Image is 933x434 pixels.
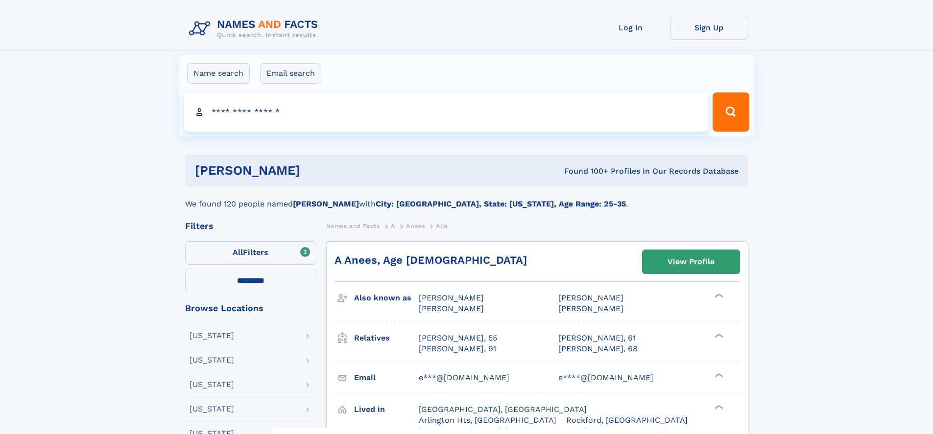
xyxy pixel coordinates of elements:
a: Sign Up [670,16,748,40]
span: Alia [436,223,448,229]
a: Names and Facts [326,220,380,232]
div: ❯ [712,372,724,378]
span: [PERSON_NAME] [419,293,484,302]
a: [PERSON_NAME], 68 [558,343,638,354]
span: [GEOGRAPHIC_DATA], [GEOGRAPHIC_DATA] [419,405,587,414]
div: Filters [185,222,316,230]
a: A [391,220,395,232]
div: We found 120 people named with . [185,186,748,210]
div: ❯ [712,404,724,410]
div: ❯ [712,293,724,299]
span: Rockford, [GEOGRAPHIC_DATA] [566,415,688,425]
a: Log In [592,16,670,40]
b: City: [GEOGRAPHIC_DATA], State: [US_STATE], Age Range: 25-35 [376,199,626,208]
div: [US_STATE] [190,356,234,364]
h3: Lived in [354,401,419,418]
span: [PERSON_NAME] [419,304,484,313]
div: [US_STATE] [190,332,234,340]
h1: [PERSON_NAME] [195,164,432,177]
a: [PERSON_NAME], 55 [419,333,497,343]
div: View Profile [668,251,715,273]
button: Search Button [713,92,749,132]
a: View Profile [643,250,740,274]
span: All [233,248,243,257]
div: [US_STATE] [190,381,234,388]
div: ❯ [712,332,724,339]
a: [PERSON_NAME], 61 [558,333,636,343]
a: Anees [406,220,425,232]
div: Found 100+ Profiles In Our Records Database [432,166,739,177]
span: [PERSON_NAME] [558,304,623,313]
input: search input [184,92,709,132]
div: Browse Locations [185,304,316,313]
label: Name search [187,63,250,84]
h3: Also known as [354,290,419,306]
div: [US_STATE] [190,405,234,413]
span: [PERSON_NAME] [558,293,623,302]
label: Email search [260,63,321,84]
span: e***@[DOMAIN_NAME] [419,373,509,382]
b: [PERSON_NAME] [293,199,359,208]
h3: Email [354,369,419,386]
span: A [391,223,395,229]
span: Anees [406,223,425,229]
a: [PERSON_NAME], 91 [419,343,496,354]
a: A Anees, Age [DEMOGRAPHIC_DATA] [335,254,527,266]
span: Arlington Hts, [GEOGRAPHIC_DATA] [419,415,556,425]
h3: Relatives [354,330,419,346]
img: Logo Names and Facts [185,16,326,42]
label: Filters [185,241,316,265]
